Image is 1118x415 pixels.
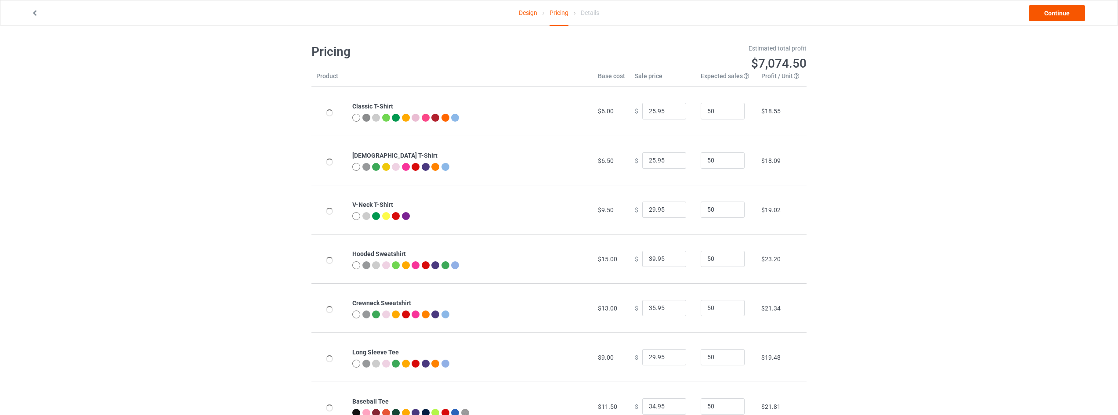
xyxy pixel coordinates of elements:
span: $18.55 [761,108,781,115]
span: $ [635,403,638,410]
span: $6.50 [598,157,614,164]
span: $9.50 [598,206,614,213]
span: $ [635,157,638,164]
span: $19.48 [761,354,781,361]
b: Classic T-Shirt [352,103,393,110]
th: Expected sales [696,72,756,87]
span: $15.00 [598,256,617,263]
b: Long Sleeve Tee [352,349,399,356]
div: Pricing [550,0,568,26]
span: $13.00 [598,305,617,312]
span: $21.81 [761,403,781,410]
span: $19.02 [761,206,781,213]
a: Continue [1029,5,1085,21]
span: $23.20 [761,256,781,263]
span: $18.09 [761,157,781,164]
b: Crewneck Sweatshirt [352,300,411,307]
b: Hooded Sweatshirt [352,250,406,257]
span: $11.50 [598,403,617,410]
span: $6.00 [598,108,614,115]
span: $ [635,108,638,115]
th: Product [311,72,347,87]
span: $ [635,304,638,311]
span: $7,074.50 [751,56,807,71]
th: Sale price [630,72,696,87]
span: $21.34 [761,305,781,312]
th: Base cost [593,72,630,87]
b: Baseball Tee [352,398,389,405]
div: Estimated total profit [565,44,807,53]
th: Profit / Unit [756,72,807,87]
img: heather_texture.png [362,114,370,122]
span: $ [635,354,638,361]
b: V-Neck T-Shirt [352,201,393,208]
span: $ [635,255,638,262]
span: $9.00 [598,354,614,361]
div: Details [581,0,599,25]
b: [DEMOGRAPHIC_DATA] T-Shirt [352,152,438,159]
a: Design [519,0,537,25]
span: $ [635,206,638,213]
h1: Pricing [311,44,553,60]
